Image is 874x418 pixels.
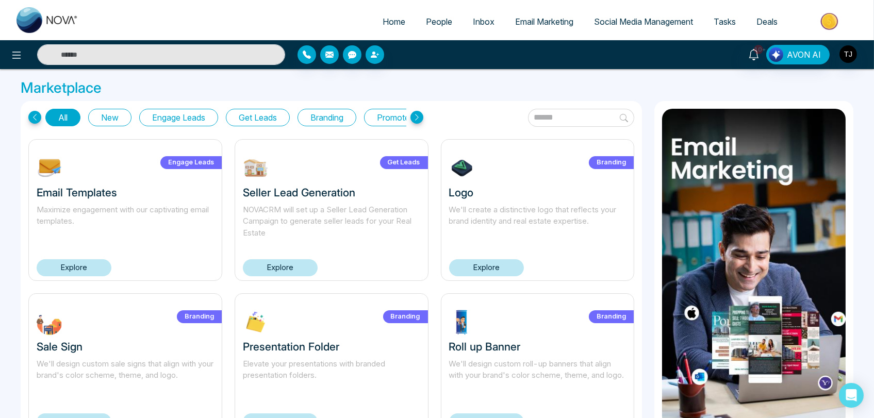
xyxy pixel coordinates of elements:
label: Branding [589,310,634,323]
a: Tasks [703,12,746,31]
button: All [45,109,80,126]
img: FWbuT1732304245.jpg [37,309,62,335]
h3: Email Templates [37,186,214,199]
span: AVON AI [787,48,821,61]
h3: Roll up Banner [449,340,626,353]
p: NOVACRM will set up a Seller Lead Generation Campaign to generate seller leads for your Real Estate [243,204,420,239]
img: Lead Flow [769,47,783,62]
img: NOmgJ1742393483.jpg [37,155,62,181]
button: Branding [298,109,356,126]
img: Market-place.gif [793,10,868,33]
img: 7tHiu1732304639.jpg [449,155,475,181]
span: Deals [756,16,778,27]
img: ptdrg1732303548.jpg [449,309,475,335]
button: AVON AI [766,45,830,64]
h3: Presentation Folder [243,340,420,353]
div: Open Intercom Messenger [839,383,864,408]
a: Deals [746,12,788,31]
a: Explore [243,259,318,276]
p: We'll design custom sale signs that align with your brand's color scheme, theme, and logo. [37,358,214,393]
label: Branding [177,310,222,323]
a: Explore [449,259,524,276]
img: User Avatar [839,45,857,63]
label: Engage Leads [160,156,222,169]
a: 10+ [741,45,766,63]
span: Email Marketing [515,16,573,27]
button: Promote Listings [364,109,452,126]
a: Explore [37,259,111,276]
img: Nova CRM Logo [17,7,78,33]
p: We'll design custom roll-up banners that align with your brand's color scheme, theme, and logo. [449,358,626,393]
a: People [416,12,463,31]
label: Branding [383,310,428,323]
h3: Marketplace [21,79,853,97]
h3: Logo [449,186,626,199]
span: Home [383,16,405,27]
button: New [88,109,131,126]
label: Branding [589,156,634,169]
a: Inbox [463,12,505,31]
label: Get Leads [380,156,428,169]
p: Elevate your presentations with branded presentation folders. [243,358,420,393]
img: XLP2c1732303713.jpg [243,309,269,335]
h3: Sale Sign [37,340,214,353]
a: Home [372,12,416,31]
button: Get Leads [226,109,290,126]
span: Social Media Management [594,16,693,27]
span: People [426,16,452,27]
a: Email Marketing [505,12,584,31]
a: Social Media Management [584,12,703,31]
h3: Seller Lead Generation [243,186,420,199]
span: Inbox [473,16,494,27]
button: Engage Leads [139,109,218,126]
span: 10+ [754,45,763,54]
img: W9EOY1739212645.jpg [243,155,269,181]
p: We'll create a distinctive logo that reflects your brand identity and real estate expertise. [449,204,626,239]
span: Tasks [714,16,736,27]
p: Maximize engagement with our captivating email templates. [37,204,214,239]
